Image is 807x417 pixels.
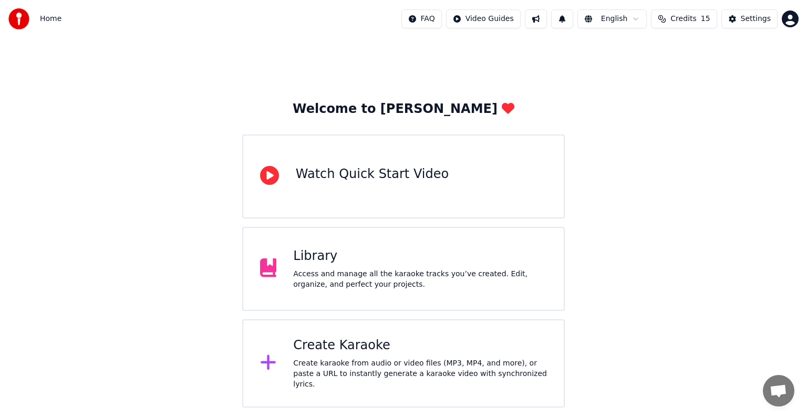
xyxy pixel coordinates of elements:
[721,9,778,28] button: Settings
[293,101,514,118] div: Welcome to [PERSON_NAME]
[8,8,29,29] img: youka
[763,375,794,406] div: Open chat
[293,337,547,354] div: Create Karaoke
[401,9,442,28] button: FAQ
[446,9,521,28] button: Video Guides
[293,358,547,390] div: Create karaoke from audio or video files (MP3, MP4, and more), or paste a URL to instantly genera...
[651,9,717,28] button: Credits15
[296,166,449,183] div: Watch Quick Start Video
[741,14,771,24] div: Settings
[293,248,547,265] div: Library
[701,14,710,24] span: 15
[293,269,547,290] div: Access and manage all the karaoke tracks you’ve created. Edit, organize, and perfect your projects.
[670,14,696,24] span: Credits
[40,14,61,24] span: Home
[40,14,61,24] nav: breadcrumb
